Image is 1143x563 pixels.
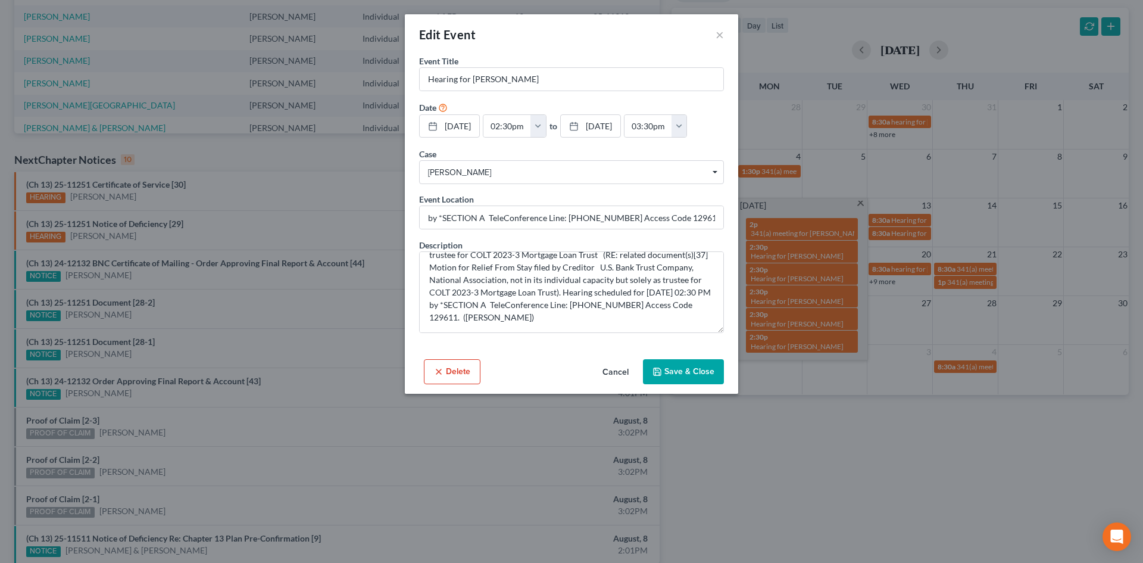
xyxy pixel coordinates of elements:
label: Case [419,148,436,160]
label: to [549,120,557,132]
label: Date [419,101,436,114]
button: Delete [424,359,480,384]
span: Edit Event [419,27,476,42]
span: Event Title [419,56,458,66]
button: Cancel [593,360,638,384]
button: Save & Close [643,359,724,384]
span: [PERSON_NAME] [428,166,715,179]
input: -- : -- [483,115,531,138]
input: -- : -- [624,115,672,138]
input: Enter event name... [420,68,723,91]
input: Enter location... [420,206,723,229]
label: Description [419,239,463,251]
a: [DATE] [561,115,620,138]
span: Select box activate [419,160,724,184]
button: × [716,27,724,42]
div: Open Intercom Messenger [1103,522,1131,551]
a: [DATE] [420,115,479,138]
label: Event Location [419,193,474,206]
